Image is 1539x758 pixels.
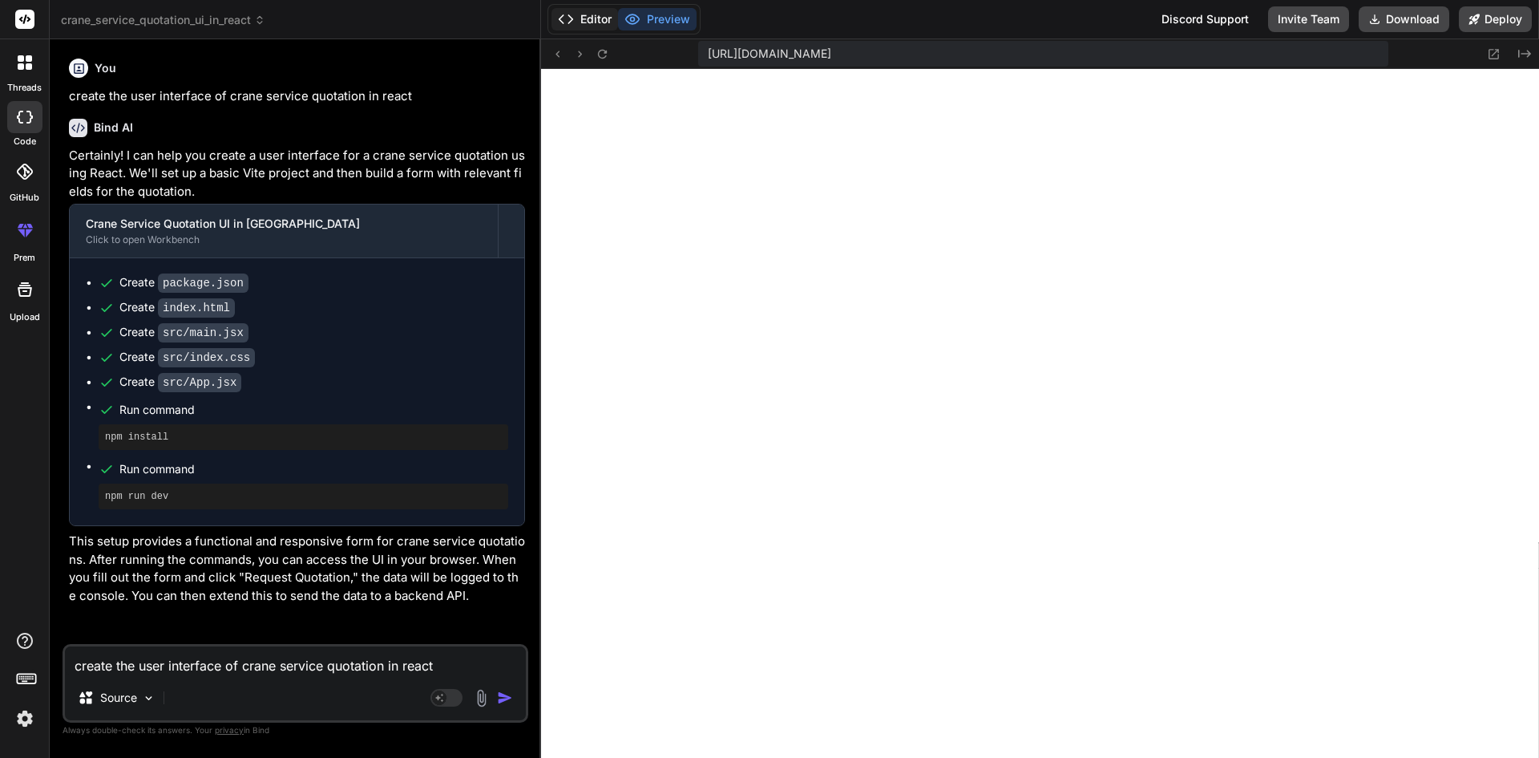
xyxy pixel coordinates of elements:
[551,8,618,30] button: Editor
[119,349,255,366] div: Create
[119,299,235,316] div: Create
[472,689,491,707] img: attachment
[61,12,265,28] span: crane_service_quotation_ui_in_react
[1459,6,1532,32] button: Deploy
[158,323,248,343] code: src/main.jsx
[86,216,482,232] div: Crane Service Quotation UI in [GEOGRAPHIC_DATA]
[119,461,508,477] span: Run command
[618,8,697,30] button: Preview
[70,205,498,257] button: Crane Service Quotation UI in [GEOGRAPHIC_DATA]Click to open Workbench
[95,60,116,76] h6: You
[541,69,1539,758] iframe: Preview
[119,324,248,341] div: Create
[105,490,502,503] pre: npm run dev
[10,191,39,205] label: GitHub
[10,310,40,324] label: Upload
[69,147,525,201] p: Certainly! I can help you create a user interface for a crane service quotation using React. We'l...
[1359,6,1449,32] button: Download
[14,135,36,148] label: code
[14,251,35,265] label: prem
[158,373,241,392] code: src/App.jsx
[497,690,513,706] img: icon
[708,46,831,62] span: [URL][DOMAIN_NAME]
[11,705,38,732] img: settings
[100,690,137,706] p: Source
[1152,6,1258,32] div: Discord Support
[7,81,42,95] label: threads
[94,120,133,136] h6: Bind AI
[119,374,241,391] div: Create
[69,533,525,605] p: This setup provides a functional and responsive form for crane service quotations. After running ...
[1268,6,1349,32] button: Invite Team
[69,87,525,106] p: create the user interface of crane service quotation in react
[119,402,508,418] span: Run command
[105,431,502,444] pre: npm install
[119,274,248,291] div: Create
[63,723,528,738] p: Always double-check its answers. Your in Bind
[215,725,244,735] span: privacy
[158,274,248,293] code: package.json
[158,348,255,367] code: src/index.css
[142,691,156,705] img: Pick Models
[86,233,482,246] div: Click to open Workbench
[158,298,235,318] code: index.html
